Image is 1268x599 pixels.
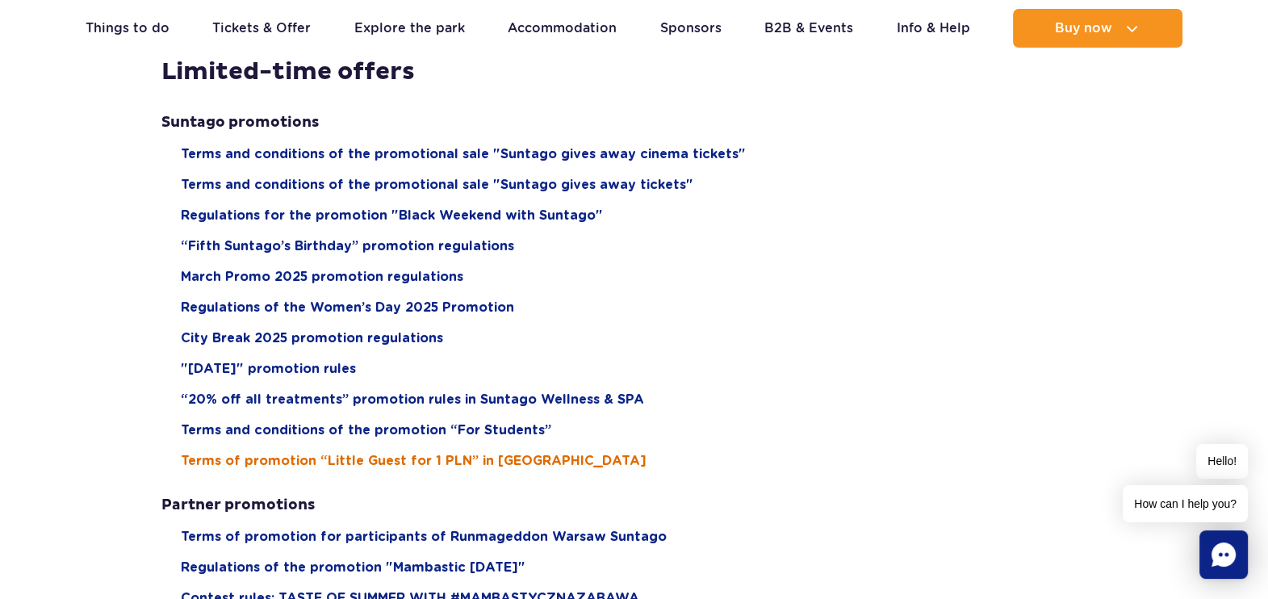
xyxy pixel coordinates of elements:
h2: Limited-time offers [161,57,1107,87]
a: Accommodation [508,9,617,48]
span: Buy now [1055,21,1112,36]
a: B2B & Events [764,9,853,48]
button: Buy now [1013,9,1182,48]
a: "[DATE]" promotion rules [181,360,356,378]
a: Regulations for the promotion "Black Weekend with Suntago" [181,207,603,224]
a: Terms of promotion for participants of Runmageddon Warsaw Suntago [181,528,667,546]
a: Terms and conditions of the promotional sale "Suntago gives away cinema tickets" [181,145,746,163]
a: Terms of promotion “Little Guest for 1 PLN” in [GEOGRAPHIC_DATA] [181,452,647,470]
a: Sponsors [660,9,722,48]
h3: Partner promotions [161,496,1107,515]
a: Terms and conditions of the promotion “For Students” [181,421,551,439]
span: Hello! [1196,444,1248,479]
h3: Suntago promotions [161,113,1107,132]
span: How can I help you? [1123,485,1248,522]
a: Terms and conditions of the promotional sale "Suntago gives away tickets" [181,176,693,194]
a: March Promo 2025 promotion regulations [181,268,463,286]
a: Regulations of the Women’s Day 2025 Promotion [181,299,514,316]
a: Regulations of the promotion "Mambastic [DATE]" [181,559,525,576]
a: “Fifth Suntago’s Birthday” promotion regulations [181,237,514,255]
a: Info & Help [897,9,970,48]
a: City Break 2025 promotion regulations [181,329,443,347]
a: Tickets & Offer [212,9,311,48]
a: “20% off all treatments” promotion rules in Suntago Wellness & SPA [181,391,644,408]
div: Chat [1199,530,1248,579]
a: Explore the park [354,9,465,48]
a: Things to do [86,9,169,48]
